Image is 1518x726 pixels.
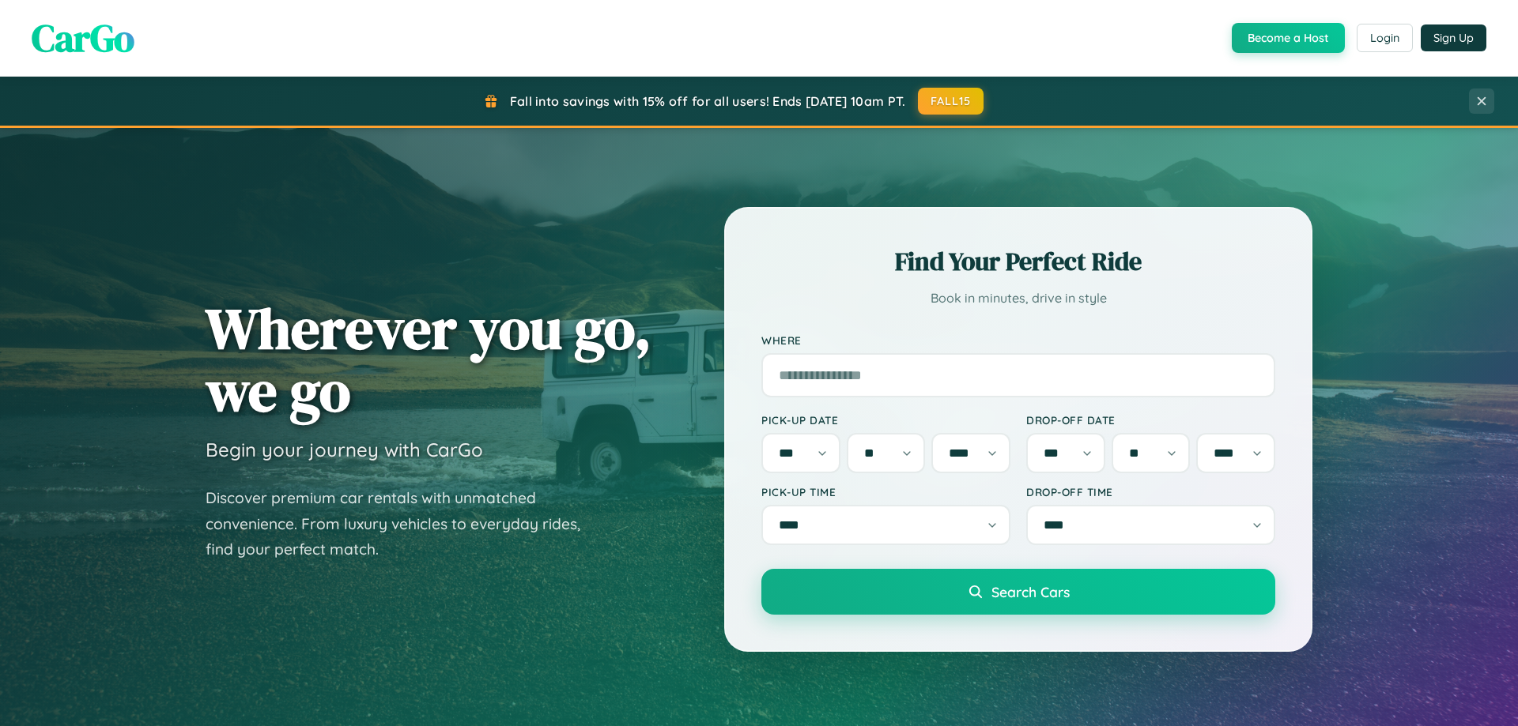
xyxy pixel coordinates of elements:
label: Where [761,333,1275,347]
button: Login [1357,24,1413,52]
button: Search Cars [761,569,1275,615]
button: Sign Up [1421,24,1486,51]
h2: Find Your Perfect Ride [761,244,1275,279]
button: Become a Host [1232,23,1345,53]
h3: Begin your journey with CarGo [206,438,483,461]
label: Pick-up Date [761,413,1010,427]
p: Book in minutes, drive in style [761,287,1275,310]
span: Fall into savings with 15% off for all users! Ends [DATE] 10am PT. [510,93,906,109]
button: FALL15 [918,88,984,115]
label: Pick-up Time [761,485,1010,498]
span: CarGo [32,12,134,64]
h1: Wherever you go, we go [206,297,651,422]
label: Drop-off Time [1026,485,1275,498]
label: Drop-off Date [1026,413,1275,427]
p: Discover premium car rentals with unmatched convenience. From luxury vehicles to everyday rides, ... [206,485,601,562]
span: Search Cars [991,583,1070,600]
